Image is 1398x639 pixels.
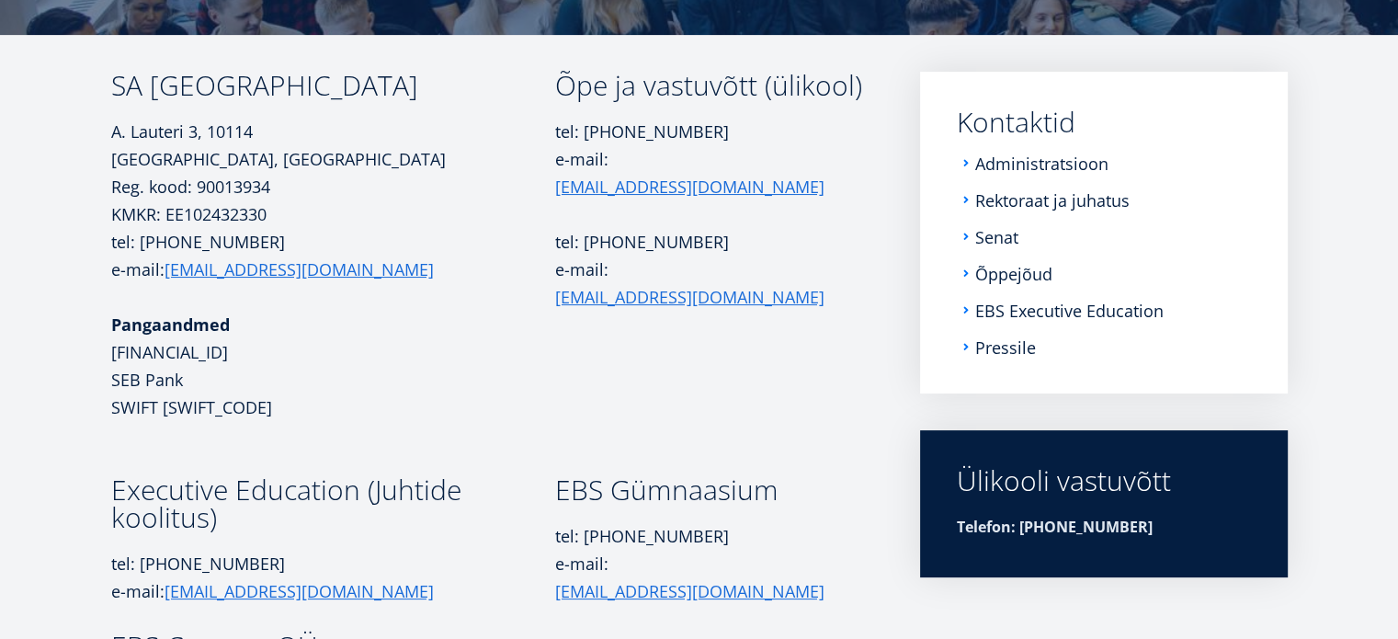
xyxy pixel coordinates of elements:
[555,72,867,99] h3: Õpe ja vastuvõtt (ülikool)
[555,228,867,256] p: tel: [PHONE_NUMBER]
[111,311,555,421] p: [FINANCIAL_ID] SEB Pank SWIFT [SWIFT_CODE]
[111,118,555,200] p: A. Lauteri 3, 10114 [GEOGRAPHIC_DATA], [GEOGRAPHIC_DATA] Reg. kood: 90013934
[111,228,555,283] p: tel: [PHONE_NUMBER] e-mail:
[975,228,1018,246] a: Senat
[957,467,1251,495] div: Ülikooli vastuvõtt
[975,302,1164,320] a: EBS Executive Education
[111,550,555,605] p: tel: [PHONE_NUMBER] e-mail:
[975,265,1052,283] a: Õppejõud
[975,191,1130,210] a: Rektoraat ja juhatus
[111,72,555,99] h3: SA [GEOGRAPHIC_DATA]
[555,522,867,605] p: tel: [PHONE_NUMBER] e-mail:
[165,577,434,605] a: [EMAIL_ADDRESS][DOMAIN_NAME]
[555,256,867,311] p: e-mail:
[111,476,555,531] h3: Executive Education (Juhtide koolitus)
[555,283,824,311] a: [EMAIL_ADDRESS][DOMAIN_NAME]
[957,108,1251,136] a: Kontaktid
[957,517,1153,537] strong: Telefon: [PHONE_NUMBER]
[165,256,434,283] a: [EMAIL_ADDRESS][DOMAIN_NAME]
[975,154,1108,173] a: Administratsioon
[555,577,824,605] a: [EMAIL_ADDRESS][DOMAIN_NAME]
[975,338,1036,357] a: Pressile
[555,173,824,200] a: [EMAIL_ADDRESS][DOMAIN_NAME]
[555,118,867,200] p: tel: [PHONE_NUMBER] e-mail:
[111,200,555,228] p: KMKR: EE102432330
[555,476,867,504] h3: EBS Gümnaasium
[111,314,230,336] strong: Pangaandmed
